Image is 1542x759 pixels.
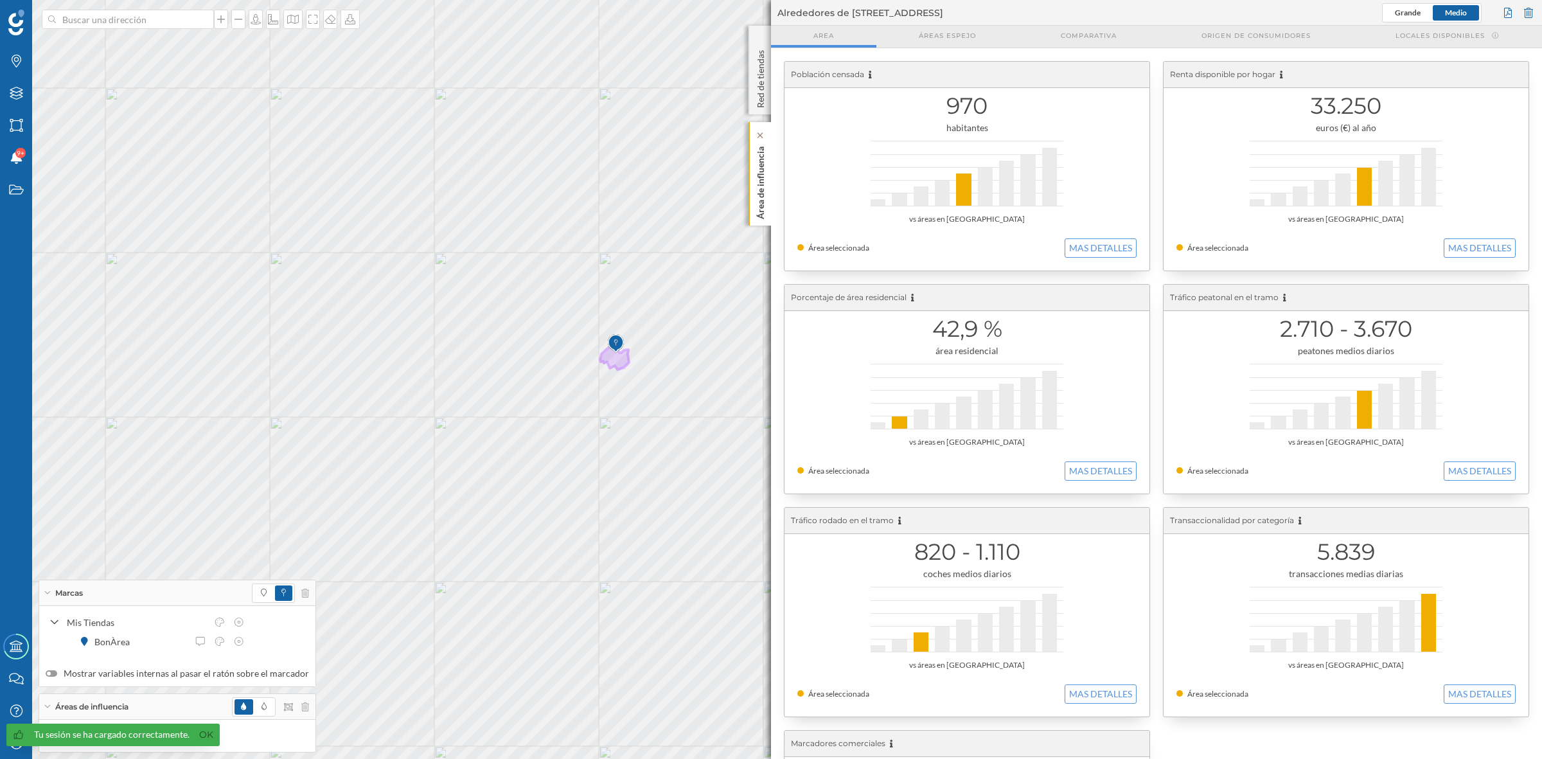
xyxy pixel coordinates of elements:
div: vs áreas en [GEOGRAPHIC_DATA] [1176,659,1516,672]
div: vs áreas en [GEOGRAPHIC_DATA] [1176,436,1516,449]
h1: 42,9 % [797,317,1137,341]
span: Medio [1445,8,1467,17]
span: Áreas espejo [919,31,976,40]
div: vs áreas en [GEOGRAPHIC_DATA] [797,213,1137,226]
a: Ok [196,728,217,742]
span: Área seleccionada [1187,466,1248,476]
label: Mostrar variables internas al pasar el ratón sobre el marcador [46,667,309,680]
span: Soporte [26,9,71,21]
span: 9+ [17,147,24,159]
p: Red de tiendas [754,45,767,108]
div: euros (€) al año [1176,121,1516,134]
div: Tu sesión se ha cargado correctamente. [34,728,190,741]
span: Área seleccionada [808,689,869,699]
button: MAS DETALLES [1065,461,1137,481]
div: transacciones medias diarias [1176,567,1516,580]
div: habitantes [797,121,1137,134]
div: vs áreas en [GEOGRAPHIC_DATA] [797,659,1137,672]
h1: 33.250 [1176,94,1516,118]
img: Geoblink Logo [8,10,24,35]
span: Comparativa [1061,31,1117,40]
div: vs áreas en [GEOGRAPHIC_DATA] [1176,213,1516,226]
span: Área seleccionada [808,466,869,476]
span: Marcas [55,587,83,599]
div: Marcadores comerciales [784,731,1149,757]
span: Origen de consumidores [1201,31,1311,40]
div: Mis Tiendas [67,616,207,629]
div: área residencial [797,344,1137,357]
span: Áreas de influencia [55,701,128,713]
div: vs áreas en [GEOGRAPHIC_DATA] [797,436,1137,449]
button: MAS DETALLES [1444,461,1516,481]
div: Transaccionalidad por categoría [1164,508,1529,534]
button: MAS DETALLES [1065,238,1137,258]
button: MAS DETALLES [1444,238,1516,258]
span: Área seleccionada [1187,243,1248,253]
button: MAS DETALLES [1444,684,1516,704]
h1: 2.710 - 3.670 [1176,317,1516,341]
div: coches medios diarios [797,567,1137,580]
div: BonÀrea [94,635,136,648]
span: Area [813,31,834,40]
img: Marker [608,331,624,357]
div: Renta disponible por hogar [1164,62,1529,88]
div: Tráfico rodado en el tramo [784,508,1149,534]
div: Tráfico peatonal en el tramo [1164,285,1529,311]
div: peatones medios diarios [1176,344,1516,357]
div: Porcentaje de área residencial [784,285,1149,311]
span: Área seleccionada [1187,689,1248,699]
span: Locales disponibles [1396,31,1485,40]
span: Alrededores de [STREET_ADDRESS] [777,6,943,19]
h1: 820 - 1.110 [797,540,1137,564]
h1: 970 [797,94,1137,118]
span: Grande [1395,8,1421,17]
p: Área de influencia [754,141,767,219]
span: Área seleccionada [808,243,869,253]
button: MAS DETALLES [1065,684,1137,704]
h1: 5.839 [1176,540,1516,564]
div: Población censada [784,62,1149,88]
